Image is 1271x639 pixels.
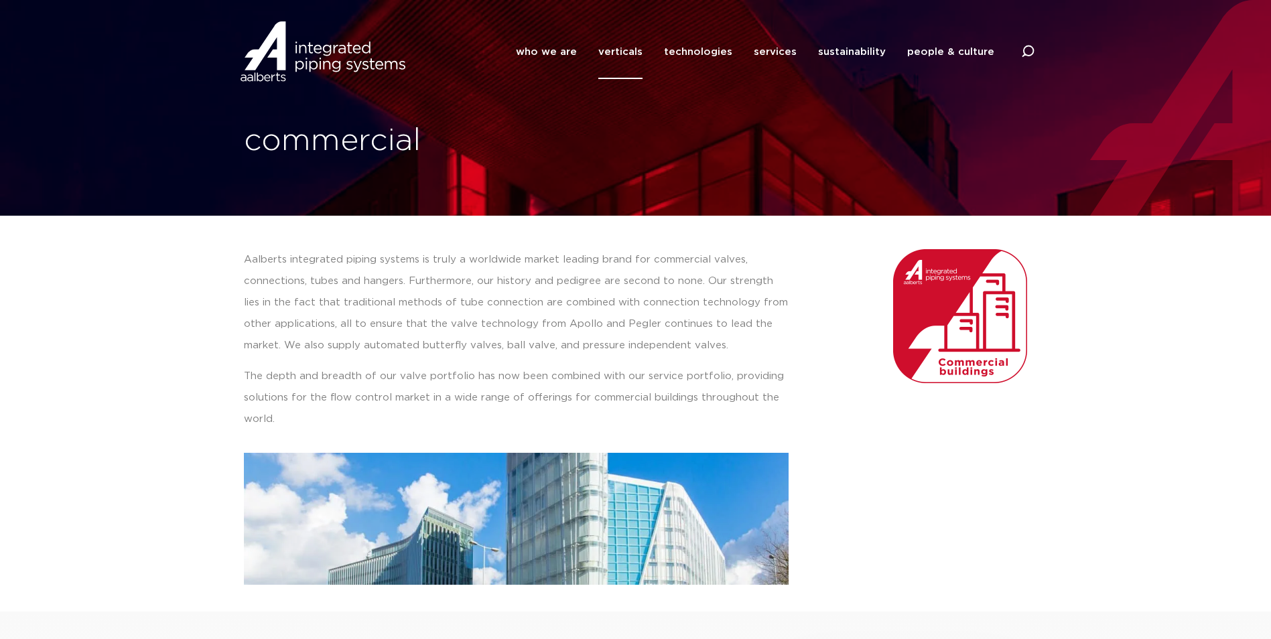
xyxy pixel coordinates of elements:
a: people & culture [907,25,994,79]
p: Aalberts integrated piping systems is truly a worldwide market leading brand for commercial valve... [244,249,789,356]
p: The depth and breadth of our valve portfolio has now been combined with our service portfolio, pr... [244,366,789,430]
nav: Menu [516,25,994,79]
img: Aalberts_IPS_icon_commercial_buildings_rgb [893,249,1027,383]
h1: commercial [244,120,629,163]
a: services [754,25,797,79]
a: sustainability [818,25,886,79]
a: verticals [598,25,643,79]
a: who we are [516,25,577,79]
a: technologies [664,25,732,79]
